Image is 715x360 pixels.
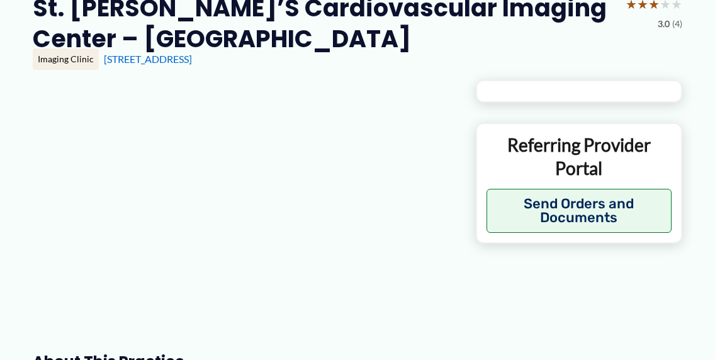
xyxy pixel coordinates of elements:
a: [STREET_ADDRESS] [104,53,192,65]
div: Imaging Clinic [33,48,99,70]
p: Referring Provider Portal [487,133,672,179]
span: 3.0 [658,16,670,32]
button: Send Orders and Documents [487,189,672,233]
span: (4) [672,16,682,32]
